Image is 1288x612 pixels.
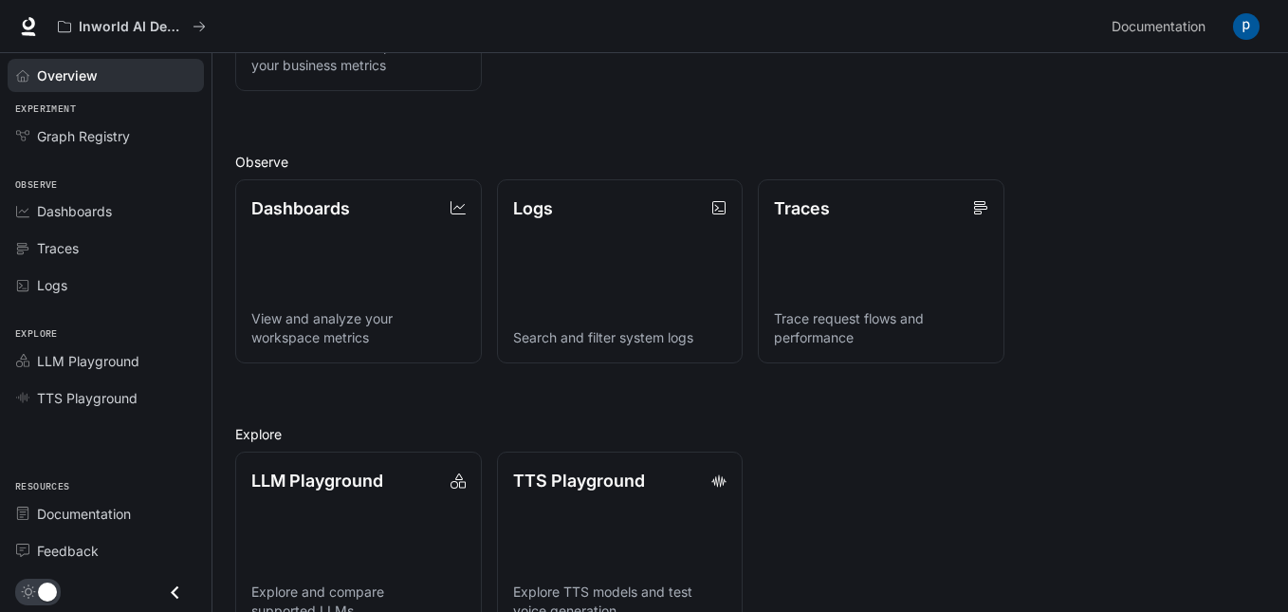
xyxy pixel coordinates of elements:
[38,581,57,602] span: Dark mode toggle
[251,195,350,221] p: Dashboards
[774,195,830,221] p: Traces
[49,8,214,46] button: All workspaces
[251,309,466,347] p: View and analyze your workspace metrics
[37,541,99,561] span: Feedback
[251,468,383,493] p: LLM Playground
[37,126,130,146] span: Graph Registry
[37,65,98,85] span: Overview
[8,120,204,153] a: Graph Registry
[235,179,482,364] a: DashboardsView and analyze your workspace metrics
[497,179,744,364] a: LogsSearch and filter system logs
[37,238,79,258] span: Traces
[1227,8,1265,46] button: User avatar
[774,309,988,347] p: Trace request flows and performance
[8,497,204,530] a: Documentation
[513,328,727,347] p: Search and filter system logs
[154,573,196,612] button: Close drawer
[1233,13,1260,40] img: User avatar
[1104,8,1220,46] a: Documentation
[235,152,1265,172] h2: Observe
[8,59,204,92] a: Overview
[513,468,645,493] p: TTS Playground
[37,201,112,221] span: Dashboards
[37,388,138,408] span: TTS Playground
[37,275,67,295] span: Logs
[1112,15,1205,39] span: Documentation
[8,534,204,567] a: Feedback
[758,179,1004,364] a: TracesTrace request flows and performance
[37,351,139,371] span: LLM Playground
[8,195,204,228] a: Dashboards
[79,19,185,35] p: Inworld AI Demos
[8,381,204,415] a: TTS Playground
[8,344,204,378] a: LLM Playground
[8,269,204,302] a: Logs
[235,424,1265,444] h2: Explore
[513,195,553,221] p: Logs
[8,232,204,265] a: Traces
[37,504,131,524] span: Documentation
